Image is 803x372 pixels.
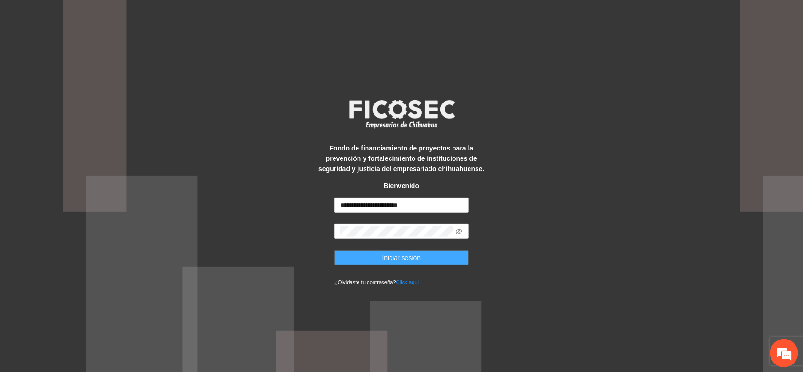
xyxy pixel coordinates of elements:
[334,279,419,285] small: ¿Olvidaste tu contraseña?
[343,97,461,132] img: logo
[384,182,419,190] strong: Bienvenido
[318,144,484,173] strong: Fondo de financiamiento de proyectos para la prevención y fortalecimiento de instituciones de seg...
[334,250,469,265] button: Iniciar sesión
[456,228,462,235] span: eye-invisible
[382,253,421,263] span: Iniciar sesión
[396,279,419,285] a: Click aqui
